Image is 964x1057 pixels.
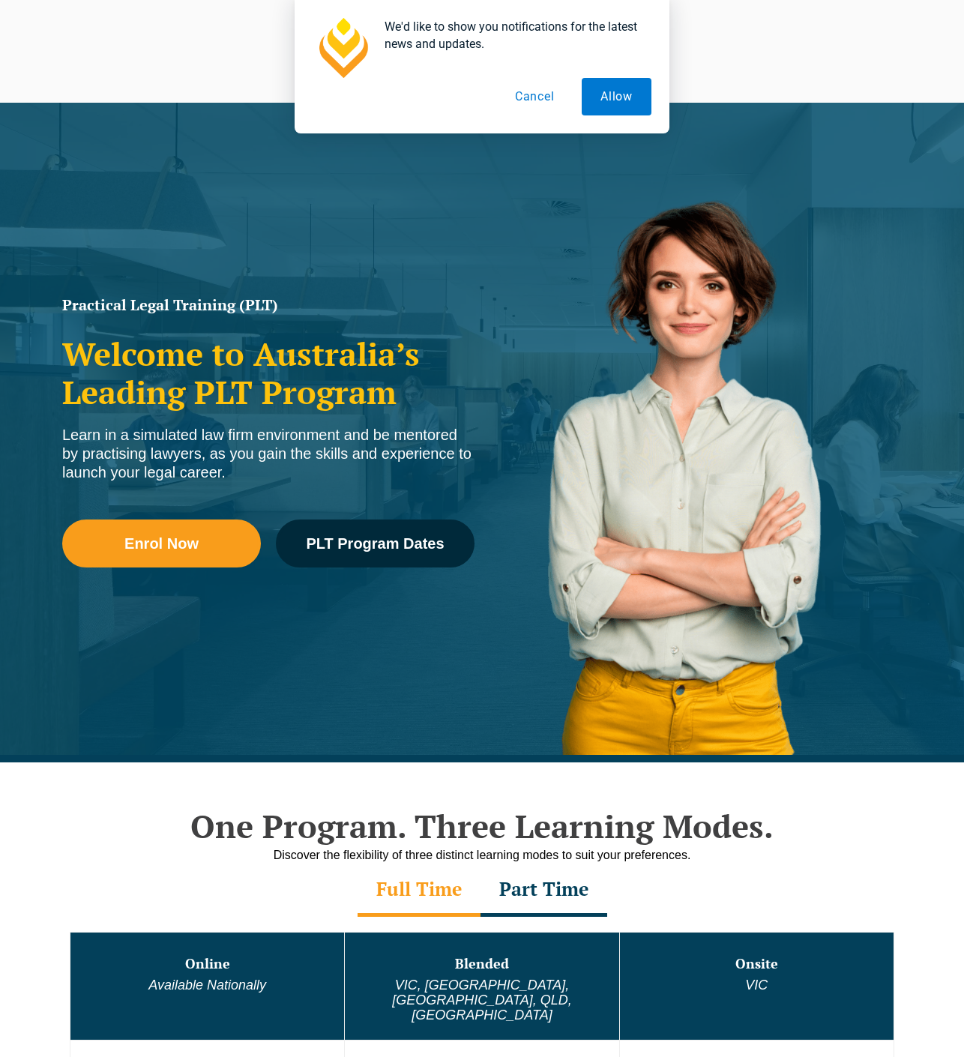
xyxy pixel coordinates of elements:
a: Enrol Now [62,520,261,567]
em: Available Nationally [148,978,266,993]
h3: Blended [346,957,617,972]
a: PLT Program Dates [276,520,475,567]
div: Full Time [358,864,481,917]
span: PLT Program Dates [306,536,444,551]
div: Learn in a simulated law firm environment and be mentored by practising lawyers, as you gain the ... [62,426,475,482]
h2: One Program. Three Learning Modes. [55,807,909,845]
img: notification icon [313,18,373,78]
h2: Welcome to Australia’s Leading PLT Program [62,335,475,411]
em: VIC [745,978,768,993]
em: VIC, [GEOGRAPHIC_DATA], [GEOGRAPHIC_DATA], QLD, [GEOGRAPHIC_DATA] [392,978,571,1023]
h3: Onsite [621,957,892,972]
h3: Online [72,957,343,972]
button: Cancel [496,78,573,115]
button: Allow [582,78,651,115]
div: Discover the flexibility of three distinct learning modes to suit your preferences. [55,846,909,864]
div: We'd like to show you notifications for the latest news and updates. [373,18,651,52]
div: Part Time [481,864,607,917]
span: Enrol Now [124,536,199,551]
h1: Practical Legal Training (PLT) [62,298,475,313]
